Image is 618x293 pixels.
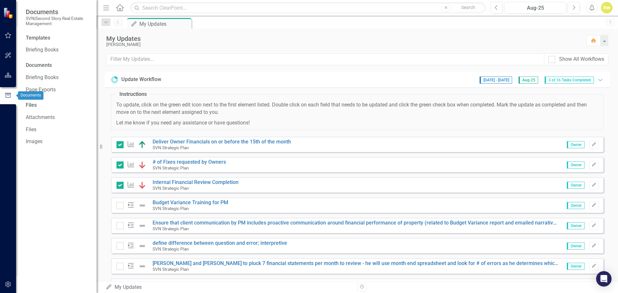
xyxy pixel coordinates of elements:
div: My Updates [106,35,580,42]
div: Update Workflow [121,76,161,83]
a: Budget Variance Training for PM [153,199,228,206]
div: My Updates [139,20,190,28]
span: Owner [567,243,585,250]
div: Documents [18,91,43,100]
a: Images [26,138,90,145]
div: Documents [26,62,90,69]
a: Deliver Owner Financials on or before the 15th of the month [153,139,291,145]
div: [PERSON_NAME] [106,42,580,47]
span: 3 of 16 Tasks Completed [545,77,594,84]
small: SVN Strategic Plan [153,246,189,252]
button: hw [601,2,613,14]
img: Not Defined [138,222,146,230]
span: [DATE] - [DATE] [480,77,512,84]
a: define difference between question and error; interpretive [153,240,287,246]
a: Page Exports [26,86,90,94]
button: Aug-25 [504,2,566,14]
small: SVN Strategic Plan [153,186,189,191]
small: SVN Strategic Plan [153,145,189,150]
div: My Updates [106,284,352,291]
span: Search [461,5,475,10]
span: Owner [567,141,585,148]
a: Attachments [26,114,90,121]
button: Search [452,3,484,12]
a: # of Fixes requested by Owners [153,159,226,165]
div: Templates [26,34,90,42]
a: Briefing Books [26,74,90,81]
span: Owner [567,202,585,209]
small: SVN Strategic Plan [153,206,189,211]
a: Ensure that client communication by PM includes proactive communication around financial performa... [153,220,578,226]
small: SVN Strategic Plan [153,267,189,272]
a: Files [26,126,90,133]
a: Briefing Books [26,46,90,54]
input: Filter My Updates... [106,53,544,65]
span: Aug-25 [519,77,538,84]
input: Search ClearPoint... [130,2,486,14]
small: SVN Strategic Plan [153,226,189,231]
small: SVN Strategic Plan [153,165,189,170]
span: Owner [567,222,585,229]
span: Owner [567,161,585,169]
img: Above Target [138,141,146,149]
p: Let me know if you need any assistance or have questions! [116,119,598,127]
img: Below Plan [138,161,146,169]
span: Owner [567,263,585,270]
img: Not Defined [138,242,146,250]
small: SVN|Second Story Real Estate Management [26,16,90,26]
legend: Instructions [116,91,150,98]
img: Below Plan [138,181,146,189]
a: Internal Financial Review Completion [153,179,239,185]
img: Not Defined [138,262,146,270]
img: ClearPoint Strategy [3,7,14,19]
p: To update, click on the green edit icon next to the first element listed. Double click on each fi... [116,101,598,116]
div: Show All Workflows [559,56,604,63]
img: Not Defined [138,202,146,209]
span: Documents [26,8,90,16]
div: Aug-25 [507,4,564,12]
div: Files [26,102,90,109]
span: Owner [567,182,585,189]
div: Open Intercom Messenger [596,271,612,287]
